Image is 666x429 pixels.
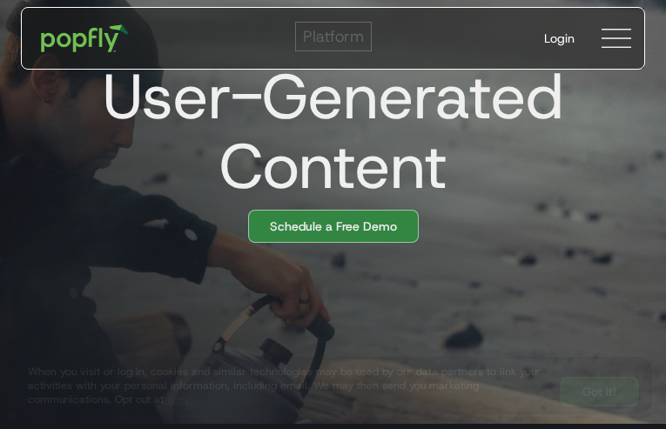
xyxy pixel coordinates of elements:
a: Got It! [561,377,638,406]
a: Login [530,16,589,61]
a: Schedule a Free Demo [248,210,419,243]
a: home [29,12,141,64]
div: Login [544,30,575,47]
a: here [164,392,185,406]
h1: User-Generated Content [7,62,645,201]
div: When you visit or log in, cookies and similar technologies may be used by our data partners to li... [28,365,547,406]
